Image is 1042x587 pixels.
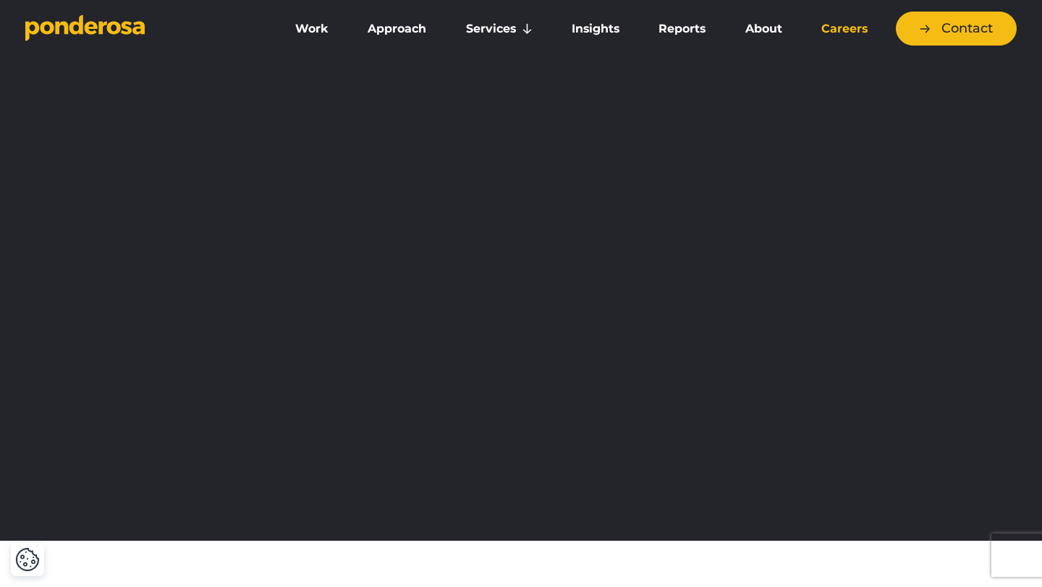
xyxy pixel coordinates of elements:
[896,12,1017,46] a: Contact
[15,547,40,572] button: Cookie Settings
[15,547,40,572] img: Revisit consent button
[728,14,798,44] a: About
[805,14,884,44] a: Careers
[642,14,722,44] a: Reports
[449,14,549,44] a: Services
[279,14,345,44] a: Work
[351,14,443,44] a: Approach
[555,14,636,44] a: Insights
[25,14,257,43] a: Go to homepage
